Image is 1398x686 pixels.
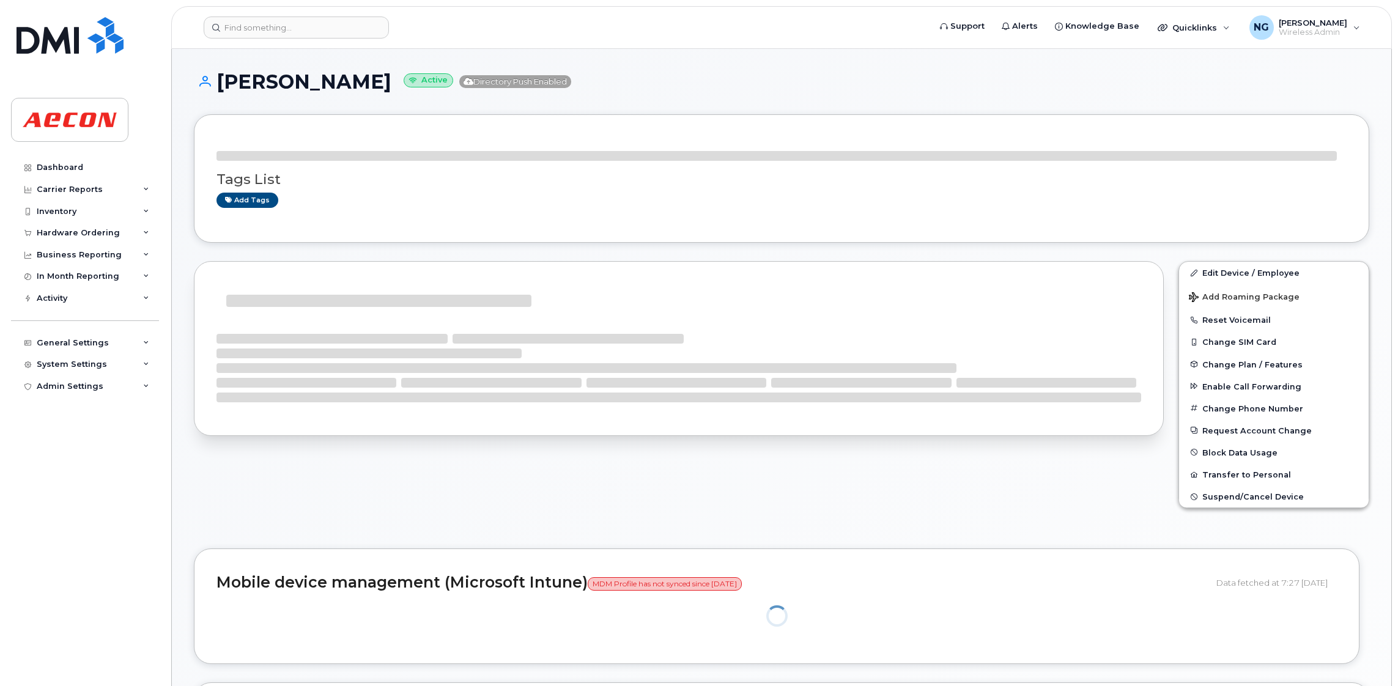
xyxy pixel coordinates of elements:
[1179,463,1369,485] button: Transfer to Personal
[1216,571,1337,594] div: Data fetched at 7:27 [DATE]
[404,73,453,87] small: Active
[216,193,278,208] a: Add tags
[194,71,1369,92] h1: [PERSON_NAME]
[1179,485,1369,507] button: Suspend/Cancel Device
[1179,331,1369,353] button: Change SIM Card
[1202,360,1303,369] span: Change Plan / Features
[216,172,1347,187] h3: Tags List
[1179,284,1369,309] button: Add Roaming Package
[1189,292,1300,304] span: Add Roaming Package
[459,75,571,88] span: Directory Push Enabled
[1179,353,1369,375] button: Change Plan / Features
[588,577,742,591] span: MDM Profile has not synced since [DATE]
[1179,397,1369,419] button: Change Phone Number
[1179,309,1369,331] button: Reset Voicemail
[1179,441,1369,463] button: Block Data Usage
[1179,262,1369,284] a: Edit Device / Employee
[1202,492,1304,501] span: Suspend/Cancel Device
[1202,382,1301,391] span: Enable Call Forwarding
[216,574,1207,591] h2: Mobile device management (Microsoft Intune)
[1179,419,1369,441] button: Request Account Change
[1179,375,1369,397] button: Enable Call Forwarding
